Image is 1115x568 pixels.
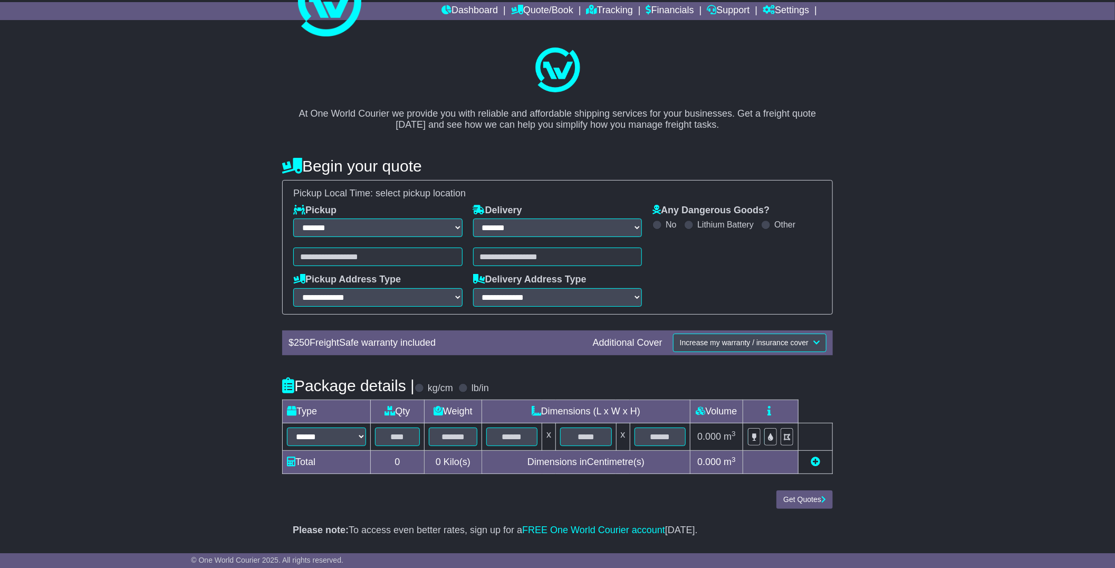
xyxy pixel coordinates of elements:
[774,220,795,230] label: Other
[673,334,826,352] button: Increase my warranty / insurance cover
[293,97,822,131] p: At One World Courier we provide you with reliable and affordable shipping services for your busin...
[652,205,770,216] label: Any Dangerous Goods?
[293,525,822,536] p: To access even better rates, sign up for a [DATE].
[424,400,482,423] td: Weight
[482,400,690,423] td: Dimensions (L x W x H)
[707,2,750,20] a: Support
[732,456,736,463] sup: 3
[282,377,415,394] h4: Package details |
[482,451,690,474] td: Dimensions in Centimetre(s)
[376,188,466,198] span: select pickup location
[441,2,498,20] a: Dashboard
[522,525,665,535] a: FREE One World Courier account
[732,430,736,438] sup: 3
[531,44,584,97] img: One World Courier Logo - great freight rates
[776,490,833,509] button: Get Quotes
[588,337,668,349] div: Additional Cover
[473,205,522,216] label: Delivery
[282,157,833,175] h4: Begin your quote
[293,205,337,216] label: Pickup
[666,220,676,230] label: No
[283,451,371,474] td: Total
[428,383,453,394] label: kg/cm
[587,2,633,20] a: Tracking
[293,274,401,286] label: Pickup Address Type
[371,451,425,474] td: 0
[293,525,349,535] strong: Please note:
[616,423,630,451] td: x
[473,274,587,286] label: Delivery Address Type
[436,457,441,467] span: 0
[724,431,736,442] span: m
[646,2,694,20] a: Financials
[680,338,809,347] span: Increase my warranty / insurance cover
[724,457,736,467] span: m
[697,431,721,442] span: 0.000
[424,451,482,474] td: Kilo(s)
[763,2,809,20] a: Settings
[283,400,371,423] td: Type
[371,400,425,423] td: Qty
[511,2,573,20] a: Quote/Book
[697,220,754,230] label: Lithium Battery
[288,188,827,200] div: Pickup Local Time:
[542,423,556,451] td: x
[690,400,743,423] td: Volume
[472,383,489,394] label: lb/in
[697,457,721,467] span: 0.000
[191,556,343,564] span: © One World Courier 2025. All rights reserved.
[283,337,588,349] div: $ FreightSafe warranty included
[294,337,310,348] span: 250
[811,457,820,467] a: Add new item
